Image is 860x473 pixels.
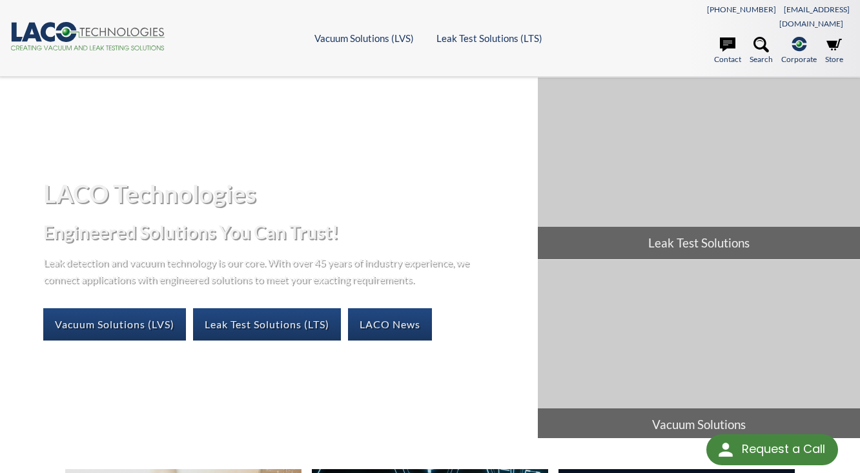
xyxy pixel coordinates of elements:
[779,5,850,28] a: [EMAIL_ADDRESS][DOMAIN_NAME]
[436,32,542,44] a: Leak Test Solutions (LTS)
[43,254,476,287] p: Leak detection and vacuum technology is our core. With over 45 years of industry experience, we c...
[714,37,741,65] a: Contact
[348,308,432,341] a: LACO News
[314,32,414,44] a: Vacuum Solutions (LVS)
[715,439,736,460] img: round button
[750,37,773,65] a: Search
[706,434,838,465] div: Request a Call
[742,434,825,464] div: Request a Call
[825,37,843,65] a: Store
[43,220,527,244] h2: Engineered Solutions You Can Trust!
[43,308,186,341] a: Vacuum Solutions (LVS)
[193,308,341,341] a: Leak Test Solutions (LTS)
[707,5,776,14] a: [PHONE_NUMBER]
[43,178,527,209] h1: LACO Technologies
[781,53,817,65] span: Corporate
